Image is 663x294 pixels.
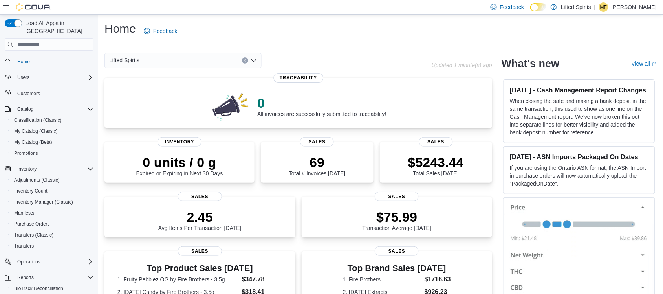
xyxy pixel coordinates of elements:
[343,276,421,283] dt: 1. Fire Brothers
[8,197,97,208] button: Inventory Manager (Classic)
[14,56,93,66] span: Home
[136,154,223,170] p: 0 units / 0 g
[510,86,648,94] h3: [DATE] - Cash Management Report Changes
[375,246,419,256] span: Sales
[14,105,37,114] button: Catalog
[8,175,97,186] button: Adjustments (Classic)
[11,186,51,196] a: Inventory Count
[8,126,97,137] button: My Catalog (Classic)
[14,117,62,123] span: Classification (Classic)
[432,62,492,68] p: Updated 1 minute(s) ago
[14,257,44,266] button: Operations
[14,221,50,227] span: Purchase Orders
[14,285,63,292] span: BioTrack Reconciliation
[300,137,334,147] span: Sales
[11,284,66,293] a: BioTrack Reconciliation
[8,186,97,197] button: Inventory Count
[11,138,93,147] span: My Catalog (Beta)
[141,23,180,39] a: Feedback
[600,2,607,12] span: MF
[14,257,93,266] span: Operations
[11,230,57,240] a: Transfers (Classic)
[17,90,40,97] span: Customers
[11,186,93,196] span: Inventory Count
[11,219,53,229] a: Purchase Orders
[158,209,242,231] div: Avg Items Per Transaction [DATE]
[14,139,52,145] span: My Catalog (Beta)
[17,166,37,172] span: Inventory
[11,284,93,293] span: BioTrack Reconciliation
[500,3,524,11] span: Feedback
[14,88,93,98] span: Customers
[561,2,591,12] p: Lifted Spirits
[2,164,97,175] button: Inventory
[11,219,93,229] span: Purchase Orders
[257,95,386,117] div: All invoices are successfully submitted to traceability!
[8,283,97,294] button: BioTrack Reconciliation
[363,209,432,225] p: $75.99
[14,177,60,183] span: Adjustments (Classic)
[14,243,34,249] span: Transfers
[343,264,451,273] h3: Top Brand Sales [DATE]
[11,208,37,218] a: Manifests
[408,154,464,170] p: $5243.44
[158,137,201,147] span: Inventory
[8,219,97,230] button: Purchase Orders
[8,115,97,126] button: Classification (Classic)
[363,209,432,231] div: Transaction Average [DATE]
[11,116,65,125] a: Classification (Classic)
[14,210,34,216] span: Manifests
[14,164,40,174] button: Inventory
[251,57,257,64] button: Open list of options
[14,273,37,282] button: Reports
[2,55,97,67] button: Home
[11,149,41,158] a: Promotions
[612,2,657,12] p: [PERSON_NAME]
[158,209,242,225] p: 2.45
[8,137,97,148] button: My Catalog (Beta)
[178,192,222,201] span: Sales
[14,73,93,82] span: Users
[11,241,37,251] a: Transfers
[2,88,97,99] button: Customers
[136,154,223,176] div: Expired or Expiring in Next 30 Days
[14,57,33,66] a: Home
[502,57,559,70] h2: What's new
[14,199,73,205] span: Inventory Manager (Classic)
[632,61,657,67] a: View allExternal link
[211,90,251,122] img: 0
[11,175,93,185] span: Adjustments (Classic)
[425,275,451,284] dd: $1716.63
[14,105,93,114] span: Catalog
[117,264,282,273] h3: Top Product Sales [DATE]
[11,138,55,147] a: My Catalog (Beta)
[17,106,33,112] span: Catalog
[11,116,93,125] span: Classification (Classic)
[14,128,58,134] span: My Catalog (Classic)
[117,276,239,283] dt: 1. Fruity Pebblez OG by Fire Brothers - 3.5g
[2,72,97,83] button: Users
[17,259,40,265] span: Operations
[17,59,30,65] span: Home
[2,272,97,283] button: Reports
[510,153,648,161] h3: [DATE] - ASN Imports Packaged On Dates
[178,246,222,256] span: Sales
[530,3,547,11] input: Dark Mode
[11,230,93,240] span: Transfers (Classic)
[289,154,345,176] div: Total # Invoices [DATE]
[22,19,93,35] span: Load All Apps in [GEOGRAPHIC_DATA]
[14,273,93,282] span: Reports
[11,208,93,218] span: Manifests
[8,230,97,241] button: Transfers (Classic)
[14,164,93,174] span: Inventory
[109,55,139,65] span: Lifted Spirits
[594,2,596,12] p: |
[510,97,648,136] p: When closing the safe and making a bank deposit in the same transaction, this used to show as one...
[652,62,657,67] svg: External link
[11,149,93,158] span: Promotions
[11,197,93,207] span: Inventory Manager (Classic)
[8,208,97,219] button: Manifests
[14,73,33,82] button: Users
[14,150,38,156] span: Promotions
[14,232,53,238] span: Transfers (Classic)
